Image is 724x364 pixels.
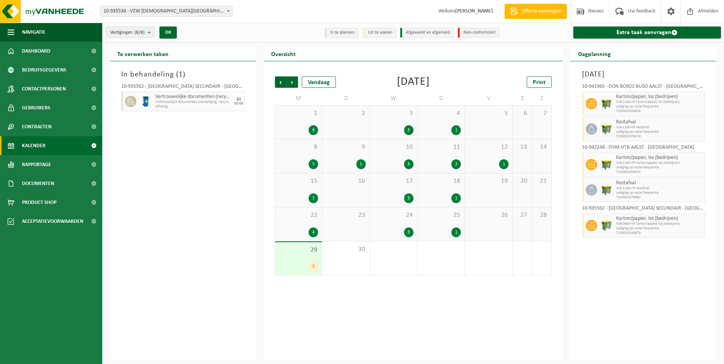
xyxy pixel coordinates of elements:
[516,211,528,219] span: 27
[325,28,359,38] li: In te plannen
[536,109,547,118] span: 7
[279,143,318,151] span: 8
[287,76,298,88] span: Volgende
[22,61,66,79] span: Bedrijfsgegevens
[527,76,552,88] a: Print
[302,76,336,88] div: Vandaag
[465,92,513,105] td: V
[616,226,703,231] span: Lediging op vaste frequentie
[516,143,528,151] span: 13
[121,69,245,80] h3: In behandeling ( )
[326,109,366,118] span: 2
[616,100,703,104] span: WB-1100-HP karton/papier, los (bedrijven)
[504,4,567,19] a: Offerte aanvragen
[404,159,413,169] div: 3
[374,211,413,219] span: 24
[22,136,45,155] span: Kalender
[100,6,232,17] span: 10-935538 - VZW PRIESTER DAENS COLLEGE - AALST
[159,26,177,39] button: OK
[22,42,50,61] span: Dashboard
[275,76,286,88] span: Vorige
[309,125,318,135] div: 6
[155,94,231,100] span: Vertrouwelijke documenten (recyclage)
[582,69,705,80] h3: [DATE]
[536,211,547,219] span: 28
[616,186,703,191] span: WB-1100-HP restafval
[616,170,703,174] span: T250002058632
[110,46,176,61] h2: Te verwerken taken
[458,28,500,38] li: Non-conformiteit
[571,46,618,61] h2: Dagplanning
[370,92,418,105] td: W
[533,79,546,86] span: Print
[616,134,703,139] span: T250002076679
[326,177,366,185] span: 16
[326,211,366,219] span: 23
[601,184,612,196] img: WB-1100-HPE-GN-50
[616,180,703,186] span: Restafval
[616,161,703,165] span: WB-1100-HP karton/papier, los (bedrijven)
[536,143,547,151] span: 14
[374,109,413,118] span: 3
[404,227,413,237] div: 3
[601,159,612,170] img: WB-1100-HPE-GN-50
[374,177,413,185] span: 17
[616,191,703,195] span: Lediging op vaste frequentie
[451,193,461,203] div: 1
[451,227,461,237] div: 1
[234,102,243,106] div: 30/09
[469,109,509,118] span: 5
[279,246,318,254] span: 29
[22,155,51,174] span: Rapportage
[616,125,703,130] span: WB-1100-HP restafval
[362,28,396,38] li: Uit te voeren
[309,193,318,203] div: 5
[418,92,465,105] td: D
[421,177,461,185] span: 18
[513,92,532,105] td: Z
[404,193,413,203] div: 3
[397,76,430,88] div: [DATE]
[326,245,366,254] span: 30
[279,177,318,185] span: 15
[110,27,145,38] span: Vestigingen
[536,177,547,185] span: 21
[516,109,528,118] span: 6
[326,143,366,151] span: 9
[582,84,705,92] div: 10-941965 - DON BOSCO BUSO AALST - [GEOGRAPHIC_DATA]
[279,211,318,219] span: 22
[106,26,155,38] button: Vestigingen(8/8)
[309,261,318,271] div: 5
[616,222,703,226] span: WB-0660-HP karton/papier, los (bedrijven)
[451,125,461,135] div: 1
[516,177,528,185] span: 20
[616,94,703,100] span: Karton/papier, los (bedrijven)
[121,84,245,92] div: 10-935562 - [GEOGRAPHIC_DATA] SECUNDAIR - [GEOGRAPHIC_DATA]
[582,206,705,213] div: 10-935562 - [GEOGRAPHIC_DATA] SECUNDAIR - [GEOGRAPHIC_DATA]
[421,109,461,118] span: 4
[616,109,703,114] span: T250002058626
[421,211,461,219] span: 25
[532,92,551,105] td: Z
[616,195,703,200] span: T250002076682
[155,100,231,104] span: Vertrouwelijke documenten (vernietiging - recyclage)
[451,159,461,169] div: 2
[237,97,241,102] div: DI
[374,143,413,151] span: 10
[616,231,703,235] span: T250002546879
[22,193,56,212] span: Product Shop
[573,26,721,39] a: Extra taak aanvragen
[616,104,703,109] span: Lediging op vaste frequentie
[179,71,183,78] span: 1
[140,96,151,107] img: WB-0240-HPE-BE-09
[4,347,126,364] iframe: chat widget
[279,109,318,118] span: 1
[520,8,563,15] span: Offerte aanvragen
[22,174,54,193] span: Documenten
[601,98,612,109] img: WB-1100-HPE-GN-50
[616,130,703,134] span: Lediging op vaste frequentie
[469,177,509,185] span: 19
[264,46,303,61] h2: Overzicht
[134,30,145,35] count: (8/8)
